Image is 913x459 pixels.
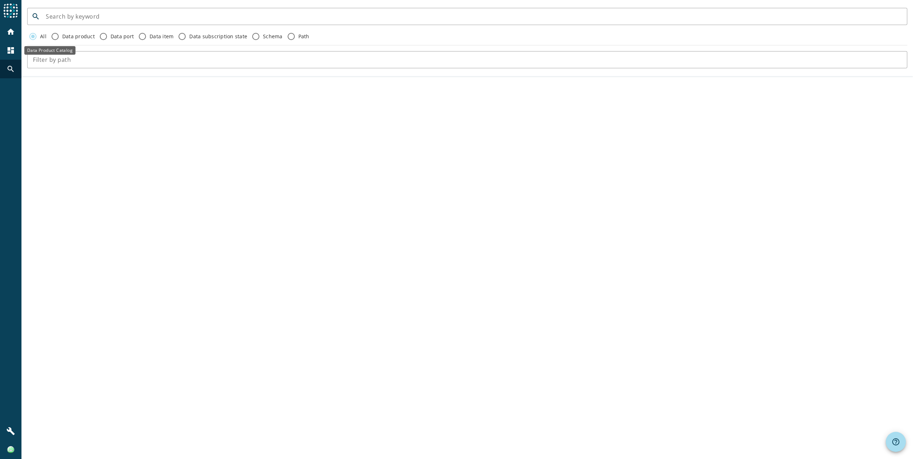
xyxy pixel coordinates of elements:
[109,33,134,40] label: Data port
[188,33,247,40] label: Data subscription state
[892,438,900,446] mat-icon: help_outline
[7,446,14,453] img: 3a48fcac8981e98abad0d19906949f8f
[6,46,15,55] mat-icon: dashboard
[6,427,15,435] mat-icon: build
[27,12,44,21] mat-icon: search
[262,33,283,40] label: Schema
[297,33,309,40] label: Path
[33,55,902,64] input: Filter by path
[6,65,15,73] mat-icon: search
[39,33,47,40] label: All
[4,4,18,18] img: spoud-logo.svg
[24,46,75,55] div: Data Product Catalog
[46,12,902,21] input: Search by keyword
[61,33,95,40] label: Data product
[148,33,174,40] label: Data item
[6,28,15,36] mat-icon: home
